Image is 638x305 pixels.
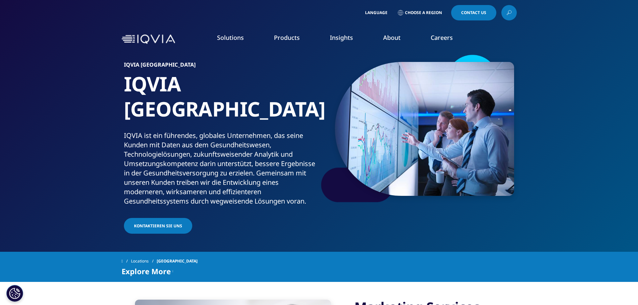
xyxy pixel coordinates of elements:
[134,223,182,229] span: Kontaktieren Sie Uns
[405,10,442,15] span: Choose a Region
[124,218,192,234] a: Kontaktieren Sie Uns
[365,10,387,15] span: Language
[124,131,316,206] div: IQVIA ist ein führendes, globales Unternehmen, das seine Kunden mit Daten aus dem Gesundheitswese...
[431,33,453,42] a: Careers
[131,255,157,267] a: Locations
[124,62,316,71] h6: IQVIA [GEOGRAPHIC_DATA]
[217,33,244,42] a: Solutions
[274,33,300,42] a: Products
[461,11,486,15] span: Contact Us
[6,285,23,302] button: Cookie-Einstellungen
[157,255,198,267] span: [GEOGRAPHIC_DATA]
[383,33,401,42] a: About
[330,33,353,42] a: Insights
[124,71,316,131] h1: IQVIA [GEOGRAPHIC_DATA]
[335,62,514,196] img: 139_reviewing-data-on-screens.jpg
[122,267,171,275] span: Explore More
[178,23,517,55] nav: Primary
[451,5,496,20] a: Contact Us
